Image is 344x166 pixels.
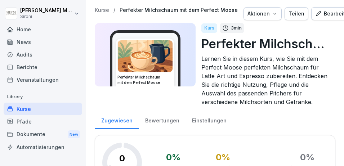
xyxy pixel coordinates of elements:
[247,10,278,18] div: Aktionen
[4,61,82,73] a: Berichte
[201,54,330,106] p: Lernen Sie in diesem Kurs, wie Sie mit dem Perfect Moose perfekten Milchschaum für Latte Art und ...
[117,75,173,85] h3: Perfekter Milchschaum mit dem Perfect Moose
[20,8,73,14] p: [PERSON_NAME] Malec
[4,48,82,61] a: Audits
[289,10,304,18] div: Teilen
[216,153,230,162] div: 0 %
[4,73,82,86] a: Veranstaltungen
[285,7,308,20] button: Teilen
[4,91,82,103] p: Library
[120,7,238,13] a: Perfekter Milchschaum mit dem Perfect Moose
[201,35,330,53] p: Perfekter Milchschaum mit dem Perfect Moose
[95,7,109,13] a: Kurse
[4,36,82,48] a: News
[139,111,186,129] a: Bewertungen
[201,23,217,33] div: Kurs
[113,7,115,13] p: /
[95,111,139,129] a: Zugewiesen
[300,153,314,162] div: 0 %
[231,24,242,32] p: 3 min
[4,141,82,153] a: Automatisierungen
[4,23,82,36] a: Home
[118,40,173,72] img: fi53tc5xpi3f2zt43aqok3n3.png
[244,7,282,20] button: Aktionen
[68,130,80,139] div: New
[166,153,180,162] div: 0 %
[4,128,82,141] a: DokumenteNew
[20,14,73,19] p: Sironi
[4,103,82,115] a: Kurse
[4,115,82,128] a: Pfade
[4,128,82,141] div: Dokumente
[186,111,233,129] a: Einstellungen
[119,154,125,163] p: 0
